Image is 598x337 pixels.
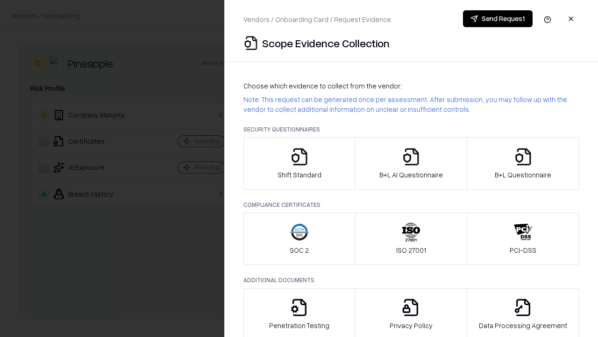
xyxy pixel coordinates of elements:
p: Data Processing Agreement [479,321,567,330]
p: ISO 27001 [396,245,426,255]
button: SOC 2 [243,212,356,265]
button: PCI-DSS [467,212,579,265]
p: B+L Questionnaire [495,170,551,180]
p: Privacy Policy [390,321,433,330]
p: Vendors / Onboarding Card / Request Evidence [243,15,391,24]
p: Choose which evidence to collect from the vendor: [243,81,579,91]
button: B+L AI Questionnaire [355,137,468,190]
button: Send Request [463,10,533,27]
p: Security Questionnaires [243,125,579,133]
p: B+L AI Questionnaire [379,170,443,180]
p: PCI-DSS [510,245,536,255]
button: B+L Questionnaire [467,137,579,190]
button: Shift Standard [243,137,356,190]
p: Penetration Testing [269,321,329,330]
p: SOC 2 [290,245,309,255]
p: Shift Standard [278,170,321,180]
p: Additional Documents [243,276,579,284]
p: Note: This request can be generated once per assessment. After submission, you may follow up with... [243,95,579,114]
p: Compliance Certificates [243,201,579,209]
p: Scope Evidence Collection [262,36,390,51]
button: ISO 27001 [355,212,468,265]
